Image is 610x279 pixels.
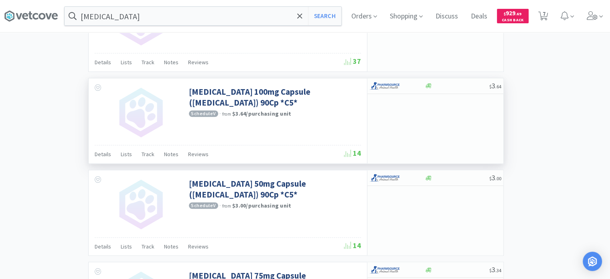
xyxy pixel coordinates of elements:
img: 7915dbd3f8974342a4dc3feb8efc1740_58.png [369,264,399,276]
a: [MEDICAL_DATA] 100mg Capsule ([MEDICAL_DATA]) 90Cp *C5* [189,86,359,108]
span: $ [489,267,492,273]
span: $ [489,175,492,181]
span: Details [95,243,111,250]
span: · [219,110,221,117]
span: Reviews [188,59,209,66]
span: Track [142,59,154,66]
span: 929 [504,9,521,17]
a: 7 [535,14,551,21]
span: . 34 [495,267,501,273]
span: 3 [489,173,501,182]
span: from [222,203,231,209]
span: · [219,202,221,209]
span: Lists [121,59,132,66]
span: Notes [164,59,178,66]
span: 3 [489,265,501,274]
span: Track [142,151,154,158]
span: $ [504,11,506,16]
img: 7915dbd3f8974342a4dc3feb8efc1740_58.png [369,172,399,184]
span: 37 [344,57,361,66]
span: . 64 [495,83,501,90]
img: no_image.png [115,178,167,230]
span: Schedule V [189,110,218,117]
a: [MEDICAL_DATA] 50mg Capsule ([MEDICAL_DATA]) 90Cp *C5* [189,178,359,200]
a: Deals [468,13,490,20]
span: Lists [121,243,132,250]
img: no_image.png [115,86,167,138]
span: from [222,111,231,117]
span: Details [95,151,111,158]
span: Notes [164,151,178,158]
span: 14 [344,149,361,158]
strong: $3.00 / purchasing unit [232,202,291,209]
span: Lists [121,151,132,158]
img: 7915dbd3f8974342a4dc3feb8efc1740_58.png [369,80,399,92]
span: $ [489,83,492,90]
a: $929.69Cash Back [497,5,529,27]
span: . 69 [515,11,521,16]
span: 14 [344,241,361,250]
input: Search by item, sku, manufacturer, ingredient, size... [65,7,341,25]
span: Reviews [188,243,209,250]
strong: $3.64 / purchasing unit [232,110,291,117]
span: Track [142,243,154,250]
div: Open Intercom Messenger [583,252,602,271]
span: Schedule V [189,202,218,209]
span: . 00 [495,175,501,181]
a: Discuss [432,13,461,20]
span: 3 [489,81,501,90]
span: Details [95,59,111,66]
span: Reviews [188,151,209,158]
span: Cash Back [502,18,524,23]
span: Notes [164,243,178,250]
button: Search [308,7,341,25]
